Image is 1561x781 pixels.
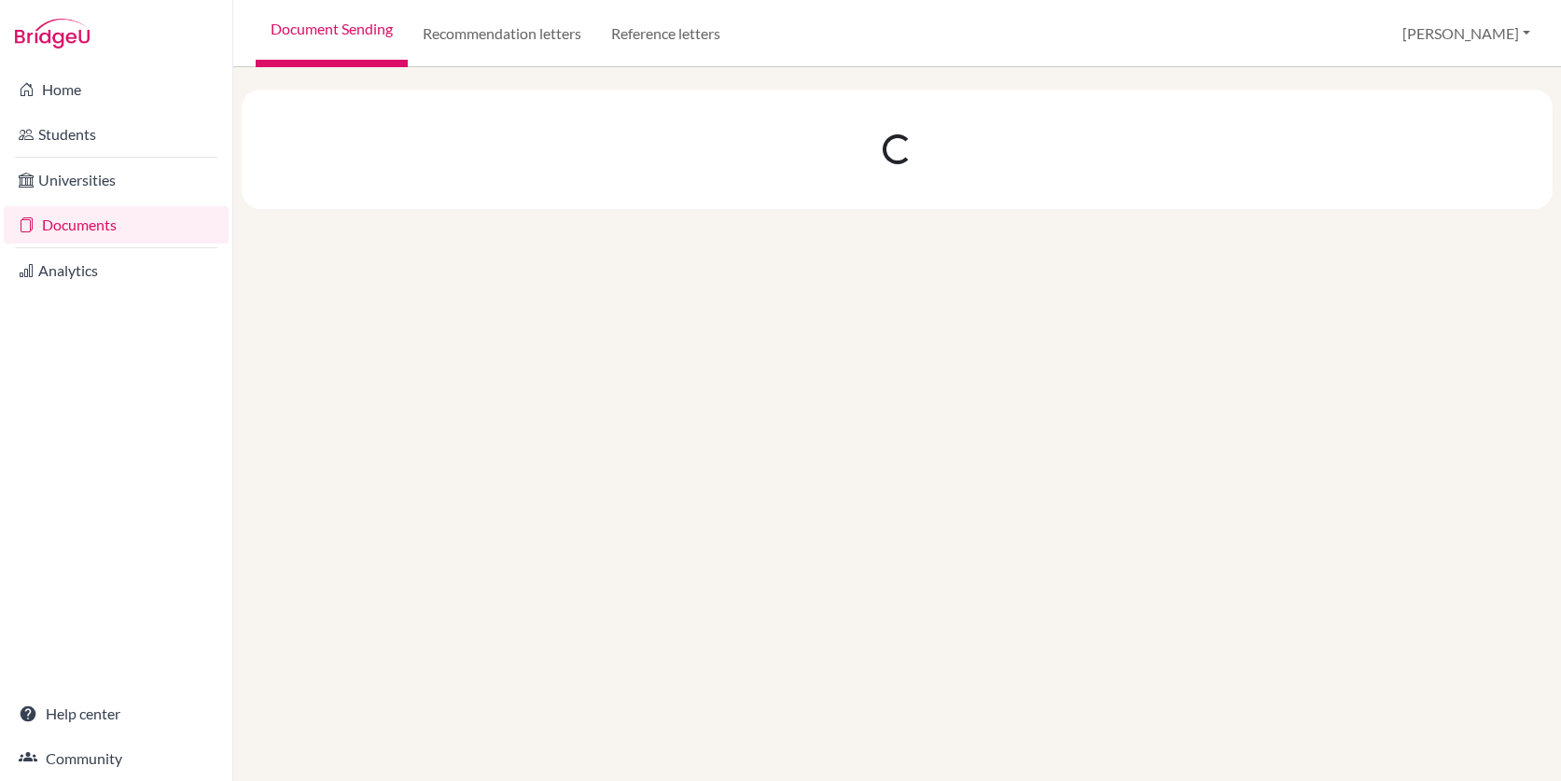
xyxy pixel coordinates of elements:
[4,206,229,244] a: Documents
[1394,16,1539,51] button: [PERSON_NAME]
[4,116,229,153] a: Students
[4,695,229,732] a: Help center
[4,252,229,289] a: Analytics
[4,740,229,777] a: Community
[4,71,229,108] a: Home
[15,19,90,49] img: Bridge-U
[4,161,229,199] a: Universities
